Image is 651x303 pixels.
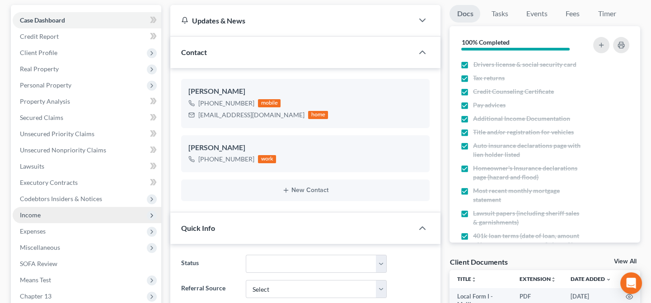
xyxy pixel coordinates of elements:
[13,110,161,126] a: Secured Claims
[473,114,570,123] span: Additional Income Documentation
[308,111,328,119] div: home
[177,280,241,298] label: Referral Source
[20,16,65,24] span: Case Dashboard
[181,48,207,56] span: Contact
[20,211,41,219] span: Income
[473,164,585,182] span: Homeowner's Insurance declarations page (hazard and flood)
[473,209,585,227] span: Lawsuit papers (including sheriff sales & garnishments)
[13,126,161,142] a: Unsecured Priority Claims
[20,65,59,73] span: Real Property
[20,130,94,138] span: Unsecured Priority Claims
[13,158,161,174] a: Lawsuits
[188,86,422,97] div: [PERSON_NAME]
[473,87,554,96] span: Credit Counseling Certificate
[20,276,51,284] span: Means Test
[471,277,476,282] i: unfold_more
[20,195,102,202] span: Codebtors Insiders & Notices
[473,231,585,258] span: 401k loan terms (date of loan, amount of loan, repayment terms & date of last payment)
[20,49,57,56] span: Client Profile
[20,162,44,170] span: Lawsuits
[20,97,70,105] span: Property Analysis
[606,277,611,282] i: expand_more
[13,12,161,28] a: Case Dashboard
[450,5,480,23] a: Docs
[13,256,161,272] a: SOFA Review
[181,224,215,232] span: Quick Info
[20,227,46,235] span: Expenses
[13,28,161,45] a: Credit Report
[484,5,515,23] a: Tasks
[20,81,71,89] span: Personal Property
[258,99,281,107] div: mobile
[571,275,611,282] a: Date Added expand_more
[450,257,507,266] div: Client Documents
[473,101,506,110] span: Pay advices
[188,142,422,153] div: [PERSON_NAME]
[519,5,554,23] a: Events
[620,272,642,294] div: Open Intercom Messenger
[258,155,276,163] div: work
[198,99,254,108] div: [PHONE_NUMBER]
[198,155,254,164] div: [PHONE_NUMBER]
[13,142,161,158] a: Unsecured Nonpriority Claims
[473,128,574,137] span: Title and/or registration for vehicles
[457,275,476,282] a: Titleunfold_more
[551,277,556,282] i: unfold_more
[614,258,637,265] a: View All
[20,243,60,251] span: Miscellaneous
[20,179,78,186] span: Executory Contracts
[198,110,304,119] div: [EMAIL_ADDRESS][DOMAIN_NAME]
[20,292,52,300] span: Chapter 13
[20,114,63,121] span: Secured Claims
[20,32,59,40] span: Credit Report
[20,146,106,154] span: Unsecured Nonpriority Claims
[13,174,161,191] a: Executory Contracts
[13,93,161,110] a: Property Analysis
[188,187,422,194] button: New Contact
[520,275,556,282] a: Extensionunfold_more
[473,186,585,204] span: Most recent monthly mortgage statement
[177,255,241,273] label: Status
[590,5,623,23] a: Timer
[181,16,403,25] div: Updates & News
[20,260,57,267] span: SOFA Review
[473,141,585,159] span: Auto insurance declarations page with lien holder listed
[461,38,509,46] strong: 100% Completed
[473,60,576,69] span: Drivers license & social security card
[473,73,505,83] span: Tax returns
[558,5,587,23] a: Fees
